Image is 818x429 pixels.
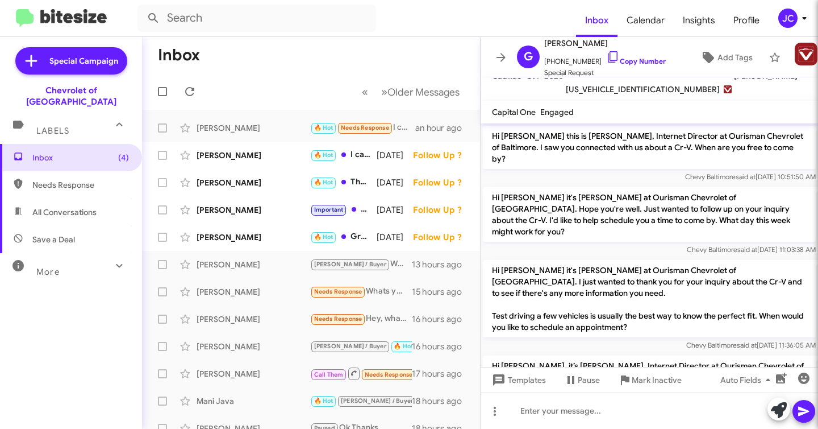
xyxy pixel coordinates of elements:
div: Follow Up ? [413,204,471,216]
a: Calendar [617,4,674,37]
span: 🔥 Hot [314,397,333,405]
p: Hi [PERSON_NAME] it's [PERSON_NAME] at Ourisman Chevrolet of [GEOGRAPHIC_DATA]. I just wanted to ... [483,260,816,337]
button: JC [769,9,806,28]
span: Mark Inactive [632,370,682,390]
span: Inbox [576,4,617,37]
span: 🔥 Hot [314,179,333,186]
button: Pause [555,370,609,390]
div: [PERSON_NAME] [197,122,310,134]
span: Older Messages [387,86,460,98]
span: Auto Fields [720,370,775,390]
div: [DATE] [377,204,413,216]
div: [PERSON_NAME] [197,286,310,298]
div: Inbound Call [310,366,412,381]
div: [PERSON_NAME] [197,313,310,325]
span: Chevy Baltimore [DATE] 11:36:05 AM [686,341,816,349]
div: JC [778,9,798,28]
div: Mani Java [197,395,310,407]
span: said at [737,341,757,349]
span: Special Request [544,67,666,79]
span: (4) [118,152,129,163]
button: Templates [481,370,555,390]
button: Add Tags [688,47,763,68]
a: Special Campaign [15,47,127,75]
div: [PERSON_NAME] [197,341,310,352]
div: [PERSON_NAME] [310,340,412,353]
p: Hi [PERSON_NAME] it's [PERSON_NAME] at Ourisman Chevrolet of [GEOGRAPHIC_DATA]. Hope you're well.... [483,187,816,242]
div: I can get there mid morning [310,121,415,134]
div: [DATE] [377,232,413,243]
span: Special Campaign [49,55,118,67]
div: Hey, what sales or deals do you have going on now? [310,312,412,325]
span: Needs Response [314,288,362,295]
div: [PERSON_NAME] [197,232,310,243]
span: Chevy Baltimore [DATE] 10:51:50 AM [685,172,816,181]
div: an hour ago [415,122,471,134]
div: We pay up to 130% of KBB value! :) We need to look under the hood to get you an exact number - so... [310,258,412,271]
span: Needs Response [341,124,389,131]
span: [PERSON_NAME] [544,36,666,50]
div: 16 hours ago [412,341,471,352]
div: I can help you with pricing for the Equinox. However, we do not ship cars from the dealership and... [310,148,377,162]
span: Engaged [540,107,574,117]
div: [PERSON_NAME] [197,150,310,161]
span: Important [314,206,344,213]
div: [PERSON_NAME] [197,368,310,379]
span: 🔥 Hot [314,233,333,241]
a: Copy Number [606,57,666,65]
span: [PERSON_NAME] / Buyer [341,397,413,405]
span: Add Tags [717,47,753,68]
div: [PERSON_NAME] [197,177,310,188]
div: [PERSON_NAME] [197,259,310,270]
a: Insights [674,4,724,37]
span: Templates [490,370,546,390]
span: All Conversations [32,207,97,218]
span: Needs Response [365,371,413,378]
div: 17 hours ago [412,368,471,379]
div: [DATE] [377,150,413,161]
span: 🔥 Hot [394,343,413,350]
p: Hi [PERSON_NAME] this is [PERSON_NAME], Internet Director at Ourisman Chevrolet of Baltimore. I s... [483,126,816,169]
span: [PERSON_NAME] / Buyer [314,343,386,350]
div: That sounds great! Once you've sold your car, let’s book an appointment to discuss buying your ve... [310,176,377,189]
span: 🔥 Hot [314,151,333,159]
div: 16 hours ago [412,313,471,325]
div: Follow Up ? [413,232,471,243]
button: Previous [355,80,375,104]
div: ​👍​ to “ I completely understand! If you decide you want to explore your options in the future, w... [310,203,377,216]
span: G [524,48,533,66]
span: Needs Response [32,179,129,191]
span: « [362,85,368,99]
div: [DATE] [377,177,413,188]
span: Chevy Baltimore [DATE] 11:03:38 AM [687,245,816,254]
span: Labels [36,126,69,136]
span: More [36,267,60,277]
div: Great! Let me know what day works best for you next week, and I can set up an appointment to disc... [310,230,377,244]
h1: Inbox [158,46,200,64]
span: Save a Deal [32,234,75,245]
span: Pause [578,370,600,390]
span: Needs Response [314,315,362,323]
div: 15 hours ago [412,286,471,298]
span: » [381,85,387,99]
span: [PERSON_NAME] / Buyer [314,261,386,268]
button: Next [374,80,466,104]
div: 13 hours ago [412,259,471,270]
span: [PHONE_NUMBER] [544,50,666,67]
span: Call Them [314,371,344,378]
input: Search [137,5,376,32]
span: 🔥 Hot [314,124,333,131]
div: Follow Up ? [413,150,471,161]
span: Inbox [32,152,129,163]
a: Profile [724,4,769,37]
span: said at [737,245,757,254]
span: said at [736,172,756,181]
div: 18 hours ago [412,395,471,407]
nav: Page navigation example [356,80,466,104]
div: Whats your best offer? [310,285,412,298]
button: Mark Inactive [609,370,691,390]
button: Auto Fields [711,370,784,390]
